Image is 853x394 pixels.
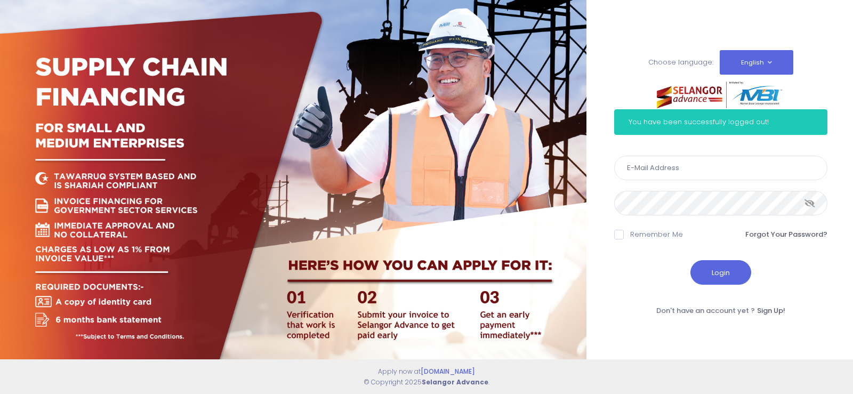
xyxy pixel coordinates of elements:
a: Forgot Your Password? [745,229,827,240]
input: E-Mail Address [614,156,827,180]
span: Apply now at © Copyright 2025 . [364,367,489,387]
a: [DOMAIN_NAME] [421,367,475,376]
span: Don't have an account yet ? [656,305,755,316]
label: Remember Me [630,229,683,240]
span: Choose language: [648,57,713,67]
button: English [720,50,793,75]
button: Login [690,260,751,285]
div: You have been successfully logged out! [614,109,827,135]
a: Sign Up! [757,305,785,316]
strong: Selangor Advance [422,377,488,387]
img: selangor-advance.png [657,82,785,108]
